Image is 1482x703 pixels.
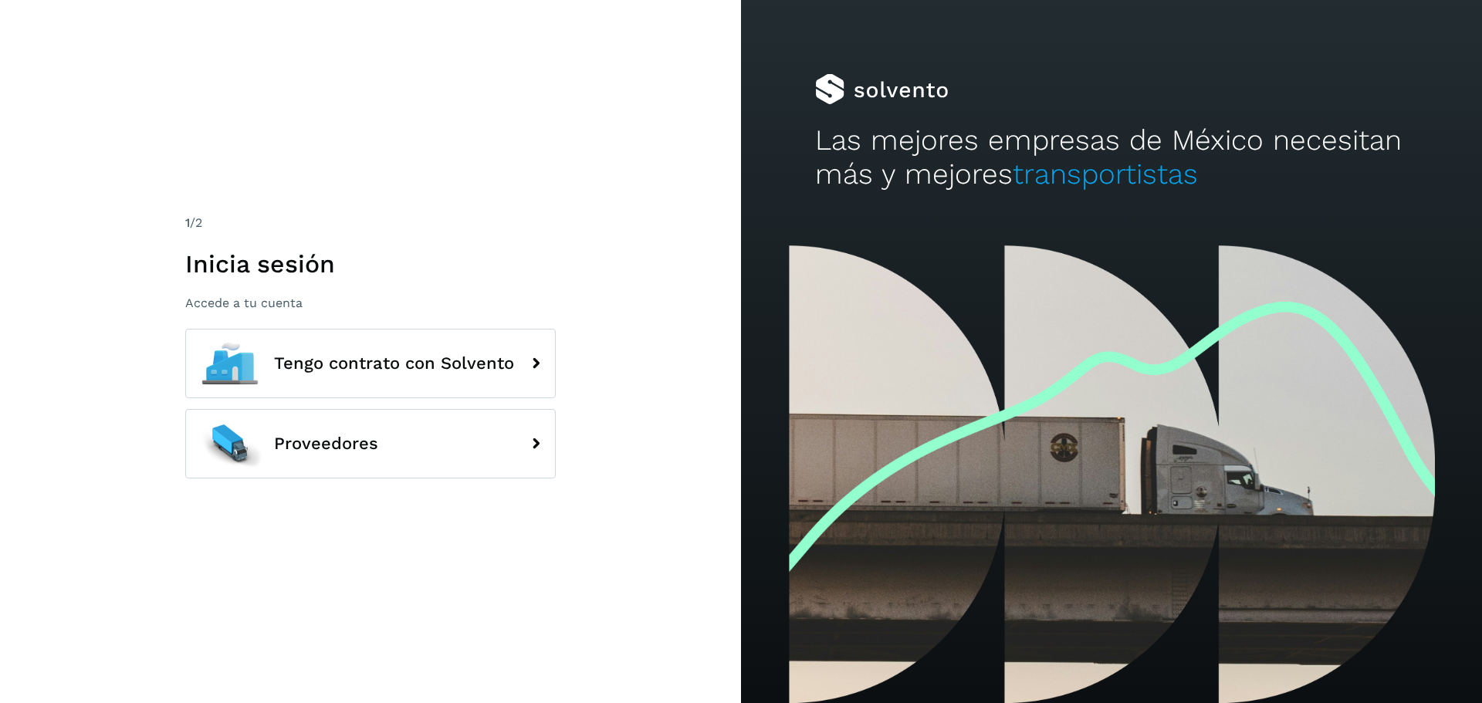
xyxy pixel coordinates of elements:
div: /2 [185,214,556,232]
span: 1 [185,215,190,230]
span: transportistas [1013,157,1198,191]
h2: Las mejores empresas de México necesitan más y mejores [815,123,1408,192]
span: Tengo contrato con Solvento [274,354,514,373]
span: Proveedores [274,434,378,453]
button: Tengo contrato con Solvento [185,329,556,398]
h1: Inicia sesión [185,249,556,279]
p: Accede a tu cuenta [185,296,556,310]
button: Proveedores [185,409,556,478]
